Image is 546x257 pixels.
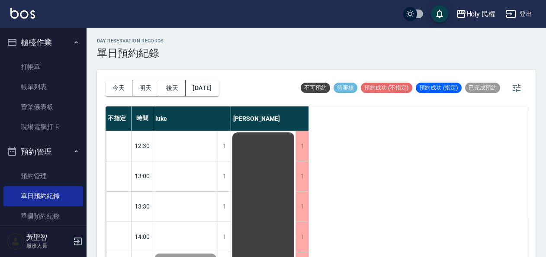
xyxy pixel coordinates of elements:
span: 預約成功 (指定) [416,84,462,92]
div: 12:30 [132,131,153,161]
img: Person [7,233,24,250]
div: [PERSON_NAME] [231,106,309,131]
a: 營業儀表板 [3,97,83,117]
div: 13:00 [132,161,153,191]
h2: day Reservation records [97,38,164,44]
button: 今天 [106,80,132,96]
h3: 單日預約紀錄 [97,47,164,59]
div: 1 [295,222,308,252]
p: 服務人員 [26,242,71,250]
button: 後天 [159,80,186,96]
a: 單日預約紀錄 [3,186,83,206]
a: 打帳單 [3,57,83,77]
button: 預約管理 [3,141,83,163]
span: 待審核 [334,84,357,92]
div: Holy 民權 [466,9,496,19]
h5: 黃聖智 [26,233,71,242]
div: 14:00 [132,222,153,252]
a: 預約管理 [3,166,83,186]
img: Logo [10,8,35,19]
div: 13:30 [132,191,153,222]
button: save [431,5,448,22]
button: [DATE] [186,80,218,96]
div: 1 [218,131,231,161]
a: 帳單列表 [3,77,83,97]
div: 不指定 [106,106,132,131]
button: 明天 [132,80,159,96]
span: 預約成功 (不指定) [361,84,412,92]
div: luke [153,106,231,131]
a: 現場電腦打卡 [3,117,83,137]
div: 1 [295,192,308,222]
a: 單週預約紀錄 [3,206,83,226]
button: Holy 民權 [453,5,499,23]
button: 登出 [502,6,536,22]
button: 櫃檯作業 [3,31,83,54]
div: 1 [218,222,231,252]
div: 1 [218,192,231,222]
div: 1 [218,161,231,191]
span: 不可預約 [301,84,330,92]
span: 已完成預約 [465,84,500,92]
div: 1 [295,131,308,161]
div: 1 [295,161,308,191]
div: 時間 [132,106,153,131]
